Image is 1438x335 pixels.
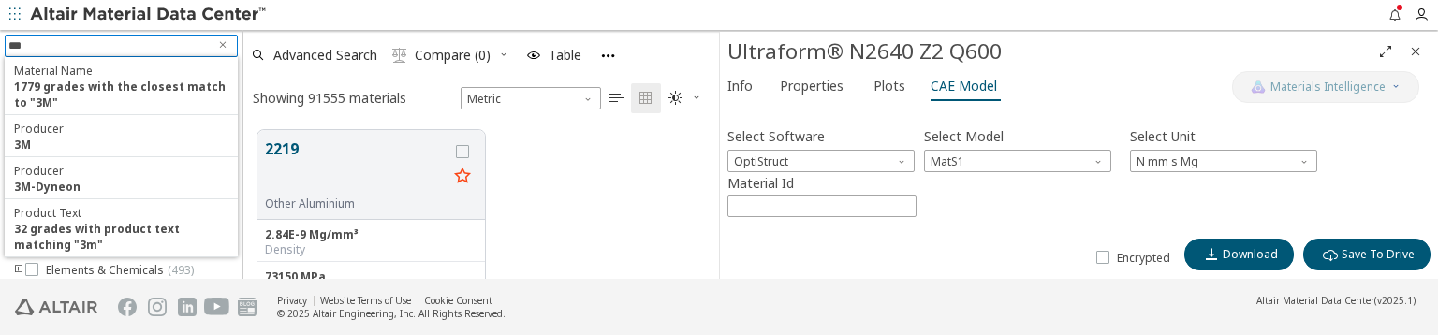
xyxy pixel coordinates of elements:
[1371,36,1401,66] button: Full Screen
[168,262,194,278] span: ( 493 )
[14,221,228,253] div: 32 grades with product text matching "3m"
[1130,150,1317,172] div: Unit
[727,172,917,195] label: Material Id
[1223,247,1278,262] span: Download
[1232,71,1419,103] button: AI CopilotMaterials Intelligence
[727,150,915,172] span: OptiStruct
[1270,80,1386,95] span: Materials Intelligence
[631,83,661,113] button: Tile View
[265,138,448,197] button: 2219
[727,71,753,101] span: Info
[873,71,905,101] span: Plots
[14,121,64,137] span: Producer
[727,222,848,249] label: Select Temperature
[265,197,448,211] div: Other Aluminium
[728,196,916,216] input: Start Number
[277,294,307,307] a: Privacy
[1256,294,1416,307] div: (v2025.1)
[609,91,624,106] i: 
[320,294,411,307] a: Website Terms of Use
[392,48,407,63] i: 
[1117,251,1170,266] span: Encrypted
[1323,247,1338,262] i: 
[1130,123,1196,150] label: Select Unit
[661,83,710,113] button: Theme
[924,123,1004,150] label: Select Model
[461,87,601,109] div: Unit System
[1401,36,1431,66] button: Close
[448,162,477,192] button: Favorite
[549,49,581,62] span: Table
[30,6,269,24] img: Altair Material Data Center
[668,91,683,106] i: 
[924,150,1111,172] span: MatS1
[265,242,477,257] div: Density
[1303,239,1431,270] button: Save To Drive
[780,71,844,101] span: Properties
[265,227,477,242] div: 2.84E-9 Mg/mm³
[14,205,81,221] span: Product Text
[1251,80,1266,95] img: AI Copilot
[1256,294,1374,307] span: Altair Material Data Center
[273,49,377,62] span: Advanced Search
[415,49,491,62] span: Compare (0)
[46,263,194,278] span: Elements & Chemicals
[15,299,97,315] img: Altair Engineering
[14,79,228,110] div: 1779 grades with the closest match to "3M"
[12,263,25,278] i: toogle group
[727,150,915,172] div: Software
[265,269,477,284] div: 73150 MPa
[931,71,997,101] span: CAE Model
[601,83,631,113] button: Table View
[1342,247,1415,262] span: Save To Drive
[253,89,406,107] div: Showing 91555 materials
[924,150,1111,172] div: Model
[461,87,601,109] span: Metric
[277,307,506,320] div: © 2025 Altair Engineering, Inc. All Rights Reserved.
[1130,150,1317,172] span: N mm s Mg
[727,36,1371,66] div: Ultraform® N2640 Z2 Q600
[424,294,492,307] a: Cookie Consent
[243,116,719,280] div: grid
[14,63,93,79] span: Material Name
[14,137,31,153] div: 3M
[727,123,825,150] label: Select Software
[638,91,653,106] i: 
[208,35,238,57] button: Clear text
[14,179,81,195] div: 3M-Dyneon
[1184,239,1294,270] button: Download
